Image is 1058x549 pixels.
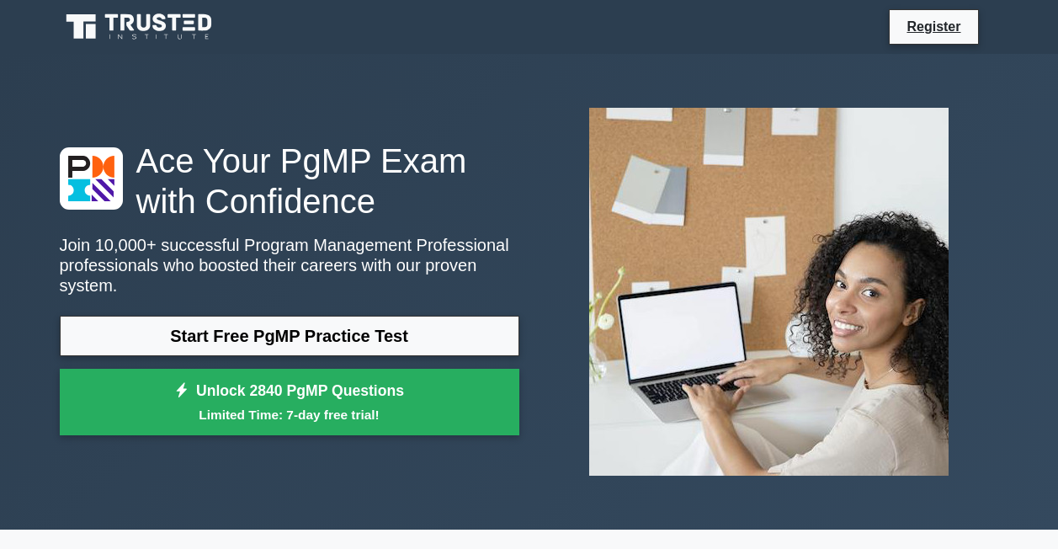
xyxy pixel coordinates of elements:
[896,16,970,37] a: Register
[60,316,519,356] a: Start Free PgMP Practice Test
[60,369,519,436] a: Unlock 2840 PgMP QuestionsLimited Time: 7-day free trial!
[60,141,519,221] h1: Ace Your PgMP Exam with Confidence
[60,235,519,296] p: Join 10,000+ successful Program Management Professional professionals who boosted their careers w...
[81,405,498,424] small: Limited Time: 7-day free trial!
